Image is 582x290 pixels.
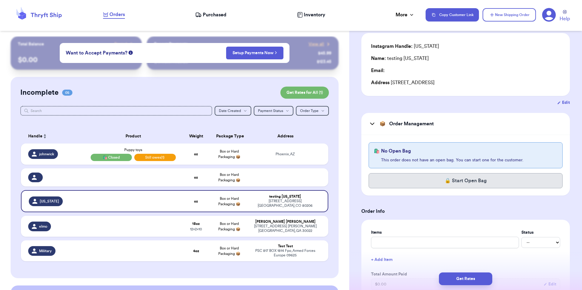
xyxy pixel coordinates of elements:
span: Payment Status [258,109,283,113]
span: Handle [28,133,42,140]
strong: 4 oz [193,249,199,253]
span: [US_STATE] [40,199,59,204]
button: Sort ascending [42,133,47,140]
span: 05 [62,90,72,96]
button: Get Rates for All (1) [280,87,329,99]
div: testing [US_STATE] [249,194,321,199]
a: Purchased [195,11,226,18]
span: Military [39,249,52,253]
a: Help [560,10,570,22]
span: Box or Hard Packaging 📦 [218,150,240,159]
button: Copy Customer Link [426,8,479,21]
div: Phoenix , AZ [249,152,321,157]
button: + Add Item [369,253,563,266]
div: PSC 817 BOX 1814 Fpo , Armed Forces Europe 09625 [249,249,321,258]
a: Inventory [297,11,325,18]
strong: oz [194,199,198,203]
p: $ 0.00 [18,55,135,65]
h3: Order Management [389,120,434,127]
span: Purchased [203,11,226,18]
a: Orders [103,11,125,19]
h4: 🛍️ No Open Bag [374,147,411,155]
span: Instagram Handle: [371,44,413,49]
span: Want to Accept Payments? [66,49,127,57]
span: Still owes (1) [134,154,176,161]
div: [STREET_ADDRESS] [GEOGRAPHIC_DATA] , CO 80206 [249,199,321,208]
span: Box or Hard Packaging 📦 [218,173,240,182]
span: Payout [114,41,127,47]
span: Puppy toys [124,148,142,152]
button: Date Created [215,106,251,116]
div: $ 123.45 [317,59,331,65]
p: This order does not have an open bag. You can start one for the customer. [381,157,557,163]
div: $ 45.99 [318,50,331,56]
span: elmo [39,224,47,229]
button: Order Type [296,106,329,116]
span: Address [371,80,390,85]
span: Order Type [300,109,319,113]
p: Recent Payments [154,41,188,47]
span: Email: [371,68,385,73]
strong: 18 oz [192,222,200,226]
p: Total Balance [18,41,44,47]
h2: Incomplete [20,88,59,97]
th: Address [246,129,329,143]
span: Inventory [304,11,325,18]
div: More [396,11,415,18]
th: Product [87,129,180,143]
input: Search [20,106,212,116]
span: Box or Hard Packaging 📦 [218,222,240,231]
span: Date Created [219,109,241,113]
span: Help [560,15,570,22]
div: [US_STATE] [371,43,439,50]
button: New Shipping Order [483,8,536,21]
div: [STREET_ADDRESS] [PERSON_NAME][GEOGRAPHIC_DATA] , GA 30022 [249,224,321,233]
th: Weight [179,129,212,143]
a: Payout [114,41,135,47]
button: 🔒 Start Open Bag [369,173,563,188]
span: Name: [371,56,386,61]
div: 🛍️ Closed [91,154,132,161]
th: Package Type [212,129,246,143]
strong: oz [194,152,198,156]
label: Status [521,229,560,236]
button: Edit [557,100,570,106]
a: Setup Payments Now [232,50,277,56]
span: 12 x 2 x 10 [190,227,202,231]
span: Box or Hard Packaging 📦 [218,246,240,255]
span: Box or Hard Packaging 📦 [218,197,240,206]
button: Setup Payments Now [226,47,283,59]
span: Orders [109,11,125,18]
span: 📦 [380,120,386,127]
div: [PERSON_NAME] [PERSON_NAME] [249,219,321,224]
div: testing [US_STATE] [371,55,429,62]
div: Test Test [249,244,321,249]
h3: Order Info [361,208,570,215]
label: Items [371,229,519,236]
a: View all [309,41,331,47]
span: johnwick [39,152,54,157]
strong: oz [194,176,198,179]
button: Payment Status [254,106,293,116]
button: Get Rates [439,272,492,285]
span: View all [309,41,324,47]
div: [STREET_ADDRESS] [371,79,560,86]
